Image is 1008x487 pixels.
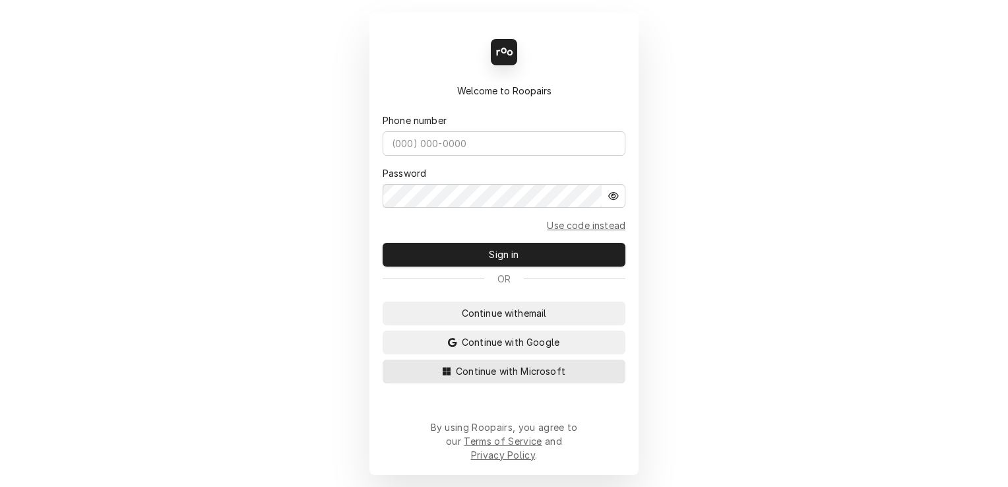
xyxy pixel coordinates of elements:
a: Terms of Service [464,436,542,447]
button: Sign in [383,243,625,267]
label: Password [383,166,426,180]
button: Continue with Google [383,331,625,354]
button: Continue with Microsoft [383,360,625,383]
span: Sign in [486,247,521,261]
a: Go to Email and code form [547,218,625,232]
input: (000) 000-0000 [383,131,625,156]
div: Welcome to Roopairs [383,84,625,98]
span: Continue with email [459,306,550,320]
span: Continue with Microsoft [453,364,568,378]
div: Or [383,272,625,286]
div: By using Roopairs, you agree to our and . [430,420,578,462]
button: Continue withemail [383,302,625,325]
a: Privacy Policy [471,449,535,461]
label: Phone number [383,114,447,127]
span: Continue with Google [459,335,562,349]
